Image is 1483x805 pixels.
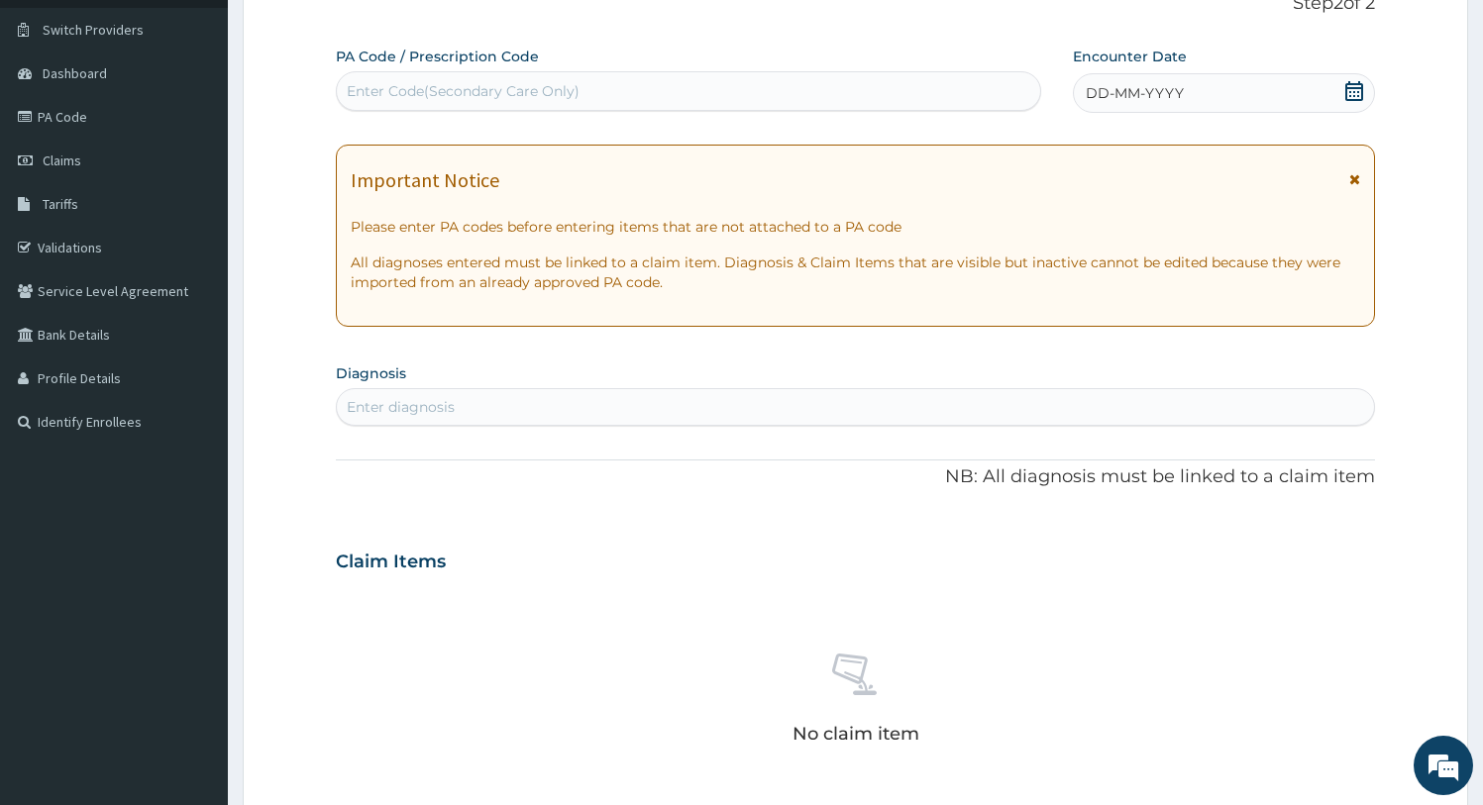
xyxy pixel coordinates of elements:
span: Switch Providers [43,21,144,39]
p: All diagnoses entered must be linked to a claim item. Diagnosis & Claim Items that are visible bu... [351,252,1361,292]
p: NB: All diagnosis must be linked to a claim item [336,464,1376,490]
div: Enter Code(Secondary Care Only) [347,81,580,101]
span: Dashboard [43,64,107,82]
h3: Claim Items [336,552,446,573]
label: PA Code / Prescription Code [336,47,539,66]
h1: Important Notice [351,169,499,191]
img: d_794563401_company_1708531726252_794563401 [37,99,80,149]
span: Tariffs [43,195,78,213]
p: Please enter PA codes before entering items that are not attached to a PA code [351,217,1361,237]
p: No claim item [793,724,919,744]
div: Minimize live chat window [325,10,372,57]
label: Diagnosis [336,363,406,383]
textarea: Type your message and hit 'Enter' [10,541,377,610]
span: Claims [43,151,81,169]
span: DD-MM-YYYY [1086,83,1184,103]
div: Enter diagnosis [347,397,455,417]
div: Chat with us now [103,111,333,137]
label: Encounter Date [1073,47,1187,66]
span: We're online! [115,250,273,450]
